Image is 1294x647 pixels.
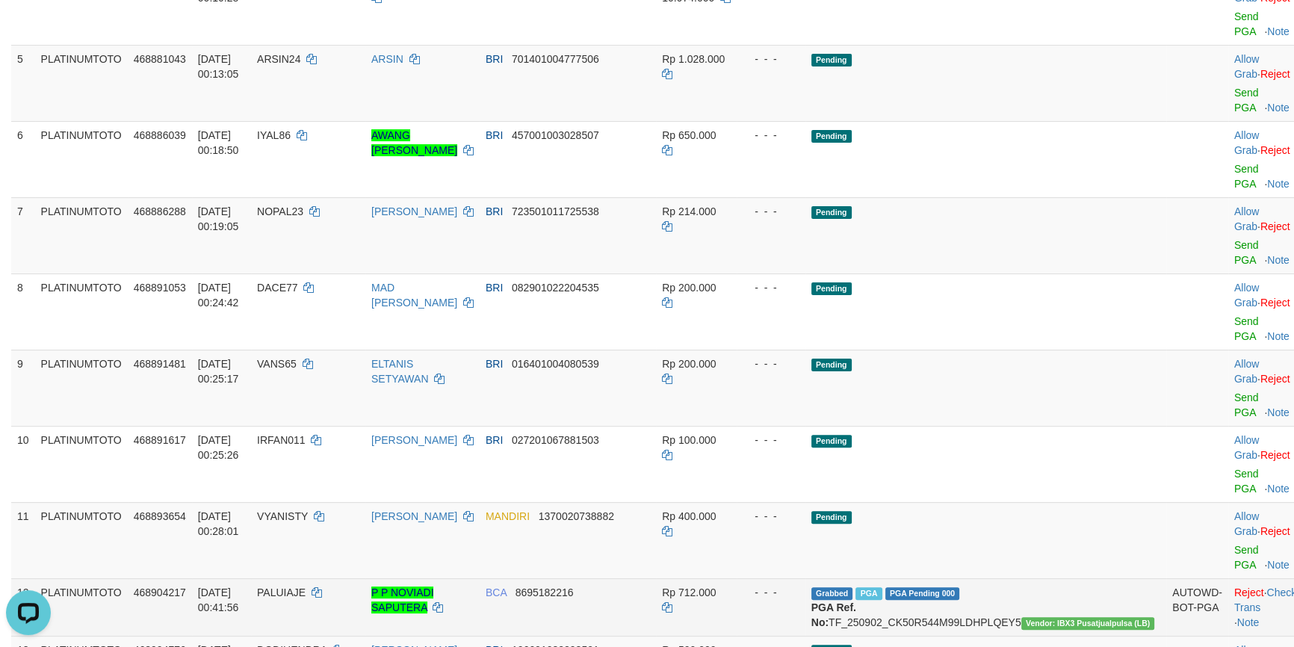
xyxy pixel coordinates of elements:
td: PLATINUMTOTO [35,350,128,426]
span: Copy 8695182216 to clipboard [516,586,574,598]
span: MANDIRI [486,510,530,522]
a: Allow Grab [1234,510,1259,537]
span: [DATE] 00:41:56 [198,586,239,613]
div: - - - [743,280,799,295]
a: Allow Grab [1234,205,1259,232]
span: Vendor URL: https://dashboard.q2checkout.com/secure [1021,617,1155,630]
span: 468891481 [134,358,186,370]
td: PLATINUMTOTO [35,273,128,350]
span: Rp 400.000 [662,510,716,522]
span: · [1234,205,1260,232]
a: Send PGA [1234,87,1259,114]
a: Send PGA [1234,163,1259,190]
span: 468886288 [134,205,186,217]
span: BCA [486,586,507,598]
span: BRI [486,434,503,446]
a: Reject [1260,144,1290,156]
a: Reject [1260,449,1290,461]
a: Reject [1260,220,1290,232]
a: Send PGA [1234,391,1259,418]
td: PLATINUMTOTO [35,502,128,578]
span: Copy 027201067881503 to clipboard [512,434,599,446]
span: PALUIAJE [257,586,306,598]
span: Pending [811,359,852,371]
span: NOPAL23 [257,205,303,217]
span: Rp 650.000 [662,129,716,141]
span: · [1234,358,1260,385]
span: BRI [486,282,503,294]
span: Pending [811,511,852,524]
div: - - - [743,204,799,219]
span: ARSIN24 [257,53,300,65]
a: [PERSON_NAME] [371,434,457,446]
a: Note [1267,25,1290,37]
span: Copy 082901022204535 to clipboard [512,282,599,294]
a: Note [1237,616,1260,628]
span: 468886039 [134,129,186,141]
span: · [1234,510,1260,537]
span: Grabbed [811,587,853,600]
span: IYAL86 [257,129,291,141]
td: 12 [11,578,35,636]
a: MAD [PERSON_NAME] [371,282,457,309]
span: [DATE] 00:18:50 [198,129,239,156]
span: Copy 701401004777506 to clipboard [512,53,599,65]
div: - - - [743,585,799,600]
span: · [1234,282,1260,309]
span: 468904217 [134,586,186,598]
span: 468891053 [134,282,186,294]
span: [DATE] 00:25:26 [198,434,239,461]
span: Rp 712.000 [662,586,716,598]
a: Note [1267,406,1290,418]
span: 468881043 [134,53,186,65]
span: VANS65 [257,358,297,370]
a: Send PGA [1234,544,1259,571]
td: 6 [11,121,35,197]
div: - - - [743,128,799,143]
span: Pending [811,206,852,219]
td: PLATINUMTOTO [35,578,128,636]
a: Send PGA [1234,10,1259,37]
a: Note [1267,330,1290,342]
b: PGA Ref. No: [811,601,856,628]
span: VYANISTY [257,510,308,522]
span: [DATE] 00:28:01 [198,510,239,537]
a: Allow Grab [1234,129,1259,156]
a: P P NOVIADI SAPUTERA [371,586,434,613]
td: 10 [11,426,35,502]
td: TF_250902_CK50R544M99LDHPLQEY5 [805,578,1166,636]
a: Reject [1260,68,1290,80]
a: Allow Grab [1234,358,1259,385]
span: 468891617 [134,434,186,446]
span: Rp 214.000 [662,205,716,217]
td: PLATINUMTOTO [35,121,128,197]
span: BRI [486,205,503,217]
span: IRFAN011 [257,434,306,446]
td: PLATINUMTOTO [35,197,128,273]
div: - - - [743,52,799,66]
a: Send PGA [1234,468,1259,495]
a: Note [1267,178,1290,190]
a: Send PGA [1234,315,1259,342]
a: [PERSON_NAME] [371,510,457,522]
span: Rp 1.028.000 [662,53,725,65]
a: Reject [1260,525,1290,537]
span: Pending [811,435,852,448]
span: Rp 200.000 [662,358,716,370]
a: ELTANIS SETYAWAN [371,358,429,385]
span: Copy 457001003028507 to clipboard [512,129,599,141]
span: Pending [811,130,852,143]
span: Copy 723501011725538 to clipboard [512,205,599,217]
a: Note [1267,102,1290,114]
a: Reject [1260,297,1290,309]
span: BRI [486,53,503,65]
a: AWANG [PERSON_NAME] [371,129,457,156]
a: Reject [1260,373,1290,385]
button: Open LiveChat chat widget [6,6,51,51]
span: BRI [486,358,503,370]
td: PLATINUMTOTO [35,426,128,502]
td: PLATINUMTOTO [35,45,128,121]
span: Copy 1370020738882 to clipboard [539,510,614,522]
span: · [1234,129,1260,156]
span: Rp 200.000 [662,282,716,294]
